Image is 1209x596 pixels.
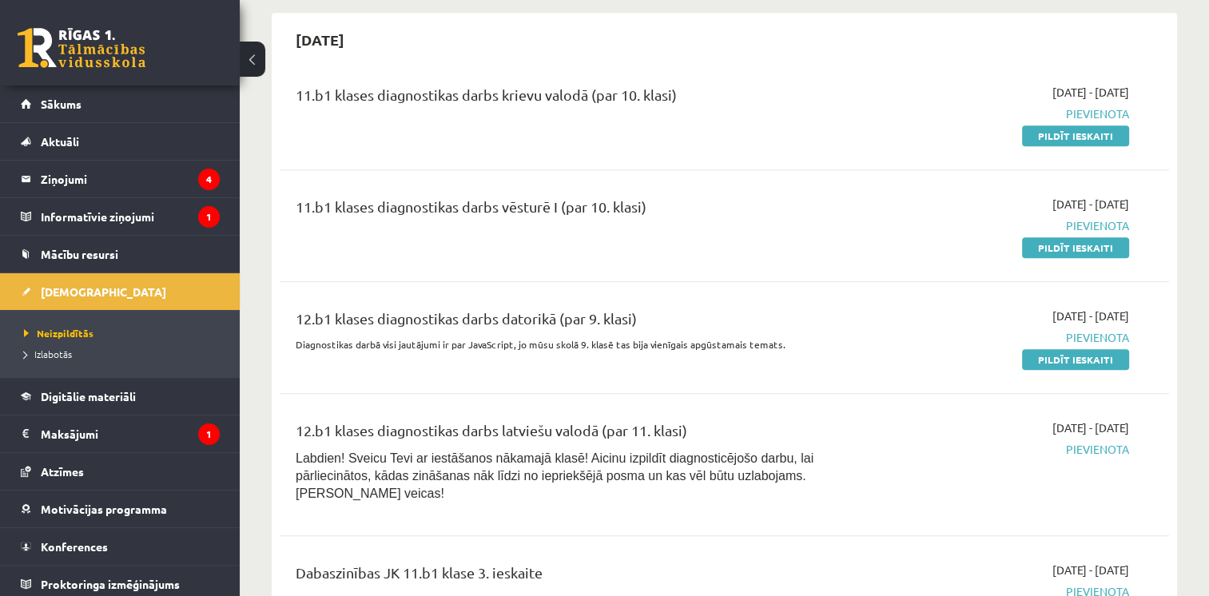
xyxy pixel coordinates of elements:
[1052,419,1129,436] span: [DATE] - [DATE]
[21,415,220,452] a: Maksājumi1
[41,539,108,554] span: Konferences
[21,453,220,490] a: Atzīmes
[24,326,224,340] a: Neizpildītās
[867,217,1129,234] span: Pievienota
[21,273,220,310] a: [DEMOGRAPHIC_DATA]
[296,196,843,225] div: 11.b1 klases diagnostikas darbs vēsturē I (par 10. klasi)
[41,134,79,149] span: Aktuāli
[1022,349,1129,370] a: Pildīt ieskaiti
[1052,84,1129,101] span: [DATE] - [DATE]
[1052,562,1129,578] span: [DATE] - [DATE]
[198,206,220,228] i: 1
[21,123,220,160] a: Aktuāli
[198,423,220,445] i: 1
[1052,308,1129,324] span: [DATE] - [DATE]
[21,161,220,197] a: Ziņojumi4
[21,491,220,527] a: Motivācijas programma
[24,347,224,361] a: Izlabotās
[867,105,1129,122] span: Pievienota
[41,502,167,516] span: Motivācijas programma
[296,451,813,500] span: Labdien! Sveicu Tevi ar iestāšanos nākamajā klasē! Aicinu izpildīt diagnosticējošo darbu, lai pār...
[41,577,180,591] span: Proktoringa izmēģinājums
[296,337,843,352] p: Diagnostikas darbā visi jautājumi ir par JavaScript, jo mūsu skolā 9. klasē tas bija vienīgais ap...
[24,327,93,340] span: Neizpildītās
[296,562,843,591] div: Dabaszinības JK 11.b1 klase 3. ieskaite
[21,528,220,565] a: Konferences
[18,28,145,68] a: Rīgas 1. Tālmācības vidusskola
[41,247,118,261] span: Mācību resursi
[21,85,220,122] a: Sākums
[867,441,1129,458] span: Pievienota
[41,97,82,111] span: Sākums
[1052,196,1129,213] span: [DATE] - [DATE]
[21,378,220,415] a: Digitālie materiāli
[41,161,220,197] legend: Ziņojumi
[41,415,220,452] legend: Maksājumi
[21,236,220,272] a: Mācību resursi
[198,169,220,190] i: 4
[41,389,136,403] span: Digitālie materiāli
[296,419,843,449] div: 12.b1 klases diagnostikas darbs latviešu valodā (par 11. klasi)
[21,198,220,235] a: Informatīvie ziņojumi1
[296,308,843,337] div: 12.b1 klases diagnostikas darbs datorikā (par 9. klasi)
[41,284,166,299] span: [DEMOGRAPHIC_DATA]
[1022,237,1129,258] a: Pildīt ieskaiti
[1022,125,1129,146] a: Pildīt ieskaiti
[280,21,360,58] h2: [DATE]
[296,84,843,113] div: 11.b1 klases diagnostikas darbs krievu valodā (par 10. klasi)
[41,198,220,235] legend: Informatīvie ziņojumi
[24,348,72,360] span: Izlabotās
[867,329,1129,346] span: Pievienota
[41,464,84,479] span: Atzīmes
